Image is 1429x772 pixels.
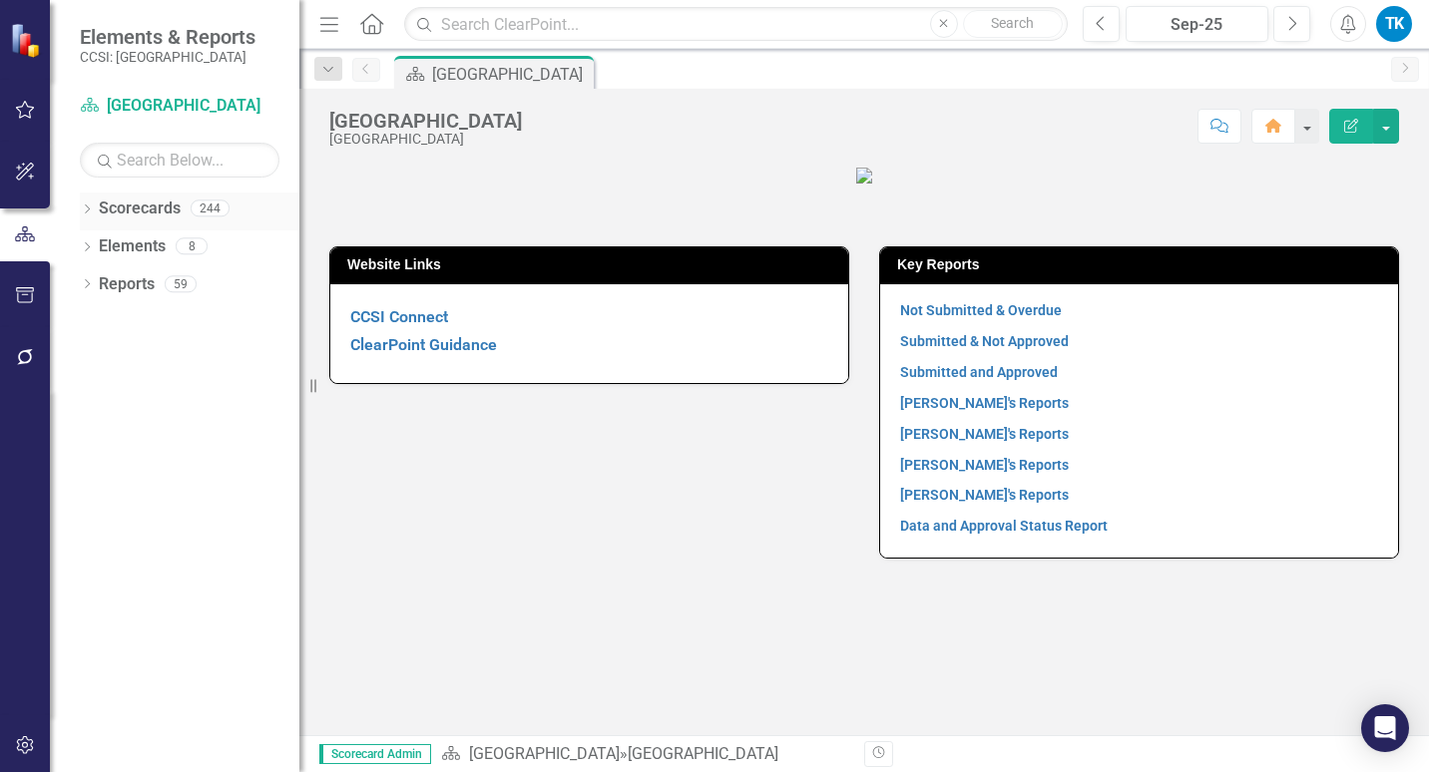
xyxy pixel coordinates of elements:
a: [PERSON_NAME]'s Reports [900,487,1069,503]
div: Sep-25 [1133,13,1261,37]
a: Submitted and Approved [900,364,1058,380]
div: [GEOGRAPHIC_DATA] [329,132,522,147]
div: Open Intercom Messenger [1361,704,1409,752]
a: Submitted & Not Approved [900,333,1069,349]
div: 244 [191,200,230,217]
button: Sep-25 [1126,6,1268,42]
a: CCSI Connect [350,307,448,326]
a: Not Submitted & Overdue [900,302,1062,318]
span: Elements & Reports [80,25,255,49]
a: Reports [99,273,155,296]
div: [GEOGRAPHIC_DATA] [432,62,589,87]
button: TK [1376,6,1412,42]
a: [PERSON_NAME]'s Reports [900,457,1069,473]
img: ECDMH%20Logo%20png.PNG [856,168,872,184]
a: Data and Approval Status Report [900,518,1108,534]
input: Search Below... [80,143,279,178]
a: Scorecards [99,197,181,220]
div: » [441,743,849,766]
h3: Key Reports [897,257,1388,272]
div: [GEOGRAPHIC_DATA] [628,744,778,763]
span: Search [991,15,1034,31]
div: 8 [176,238,208,255]
img: ClearPoint Strategy [10,23,45,58]
div: [GEOGRAPHIC_DATA] [329,110,522,132]
small: CCSI: [GEOGRAPHIC_DATA] [80,49,255,65]
a: ClearPoint Guidance [350,335,497,354]
a: Elements [99,235,166,258]
a: [GEOGRAPHIC_DATA] [80,95,279,118]
button: Search [963,10,1063,38]
div: 59 [165,275,197,292]
span: Scorecard Admin [319,744,431,764]
a: [PERSON_NAME]'s Reports [900,426,1069,442]
input: Search ClearPoint... [404,7,1068,42]
a: [PERSON_NAME]'s Reports [900,395,1069,411]
a: [GEOGRAPHIC_DATA] [469,744,620,763]
h3: Website Links [347,257,838,272]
